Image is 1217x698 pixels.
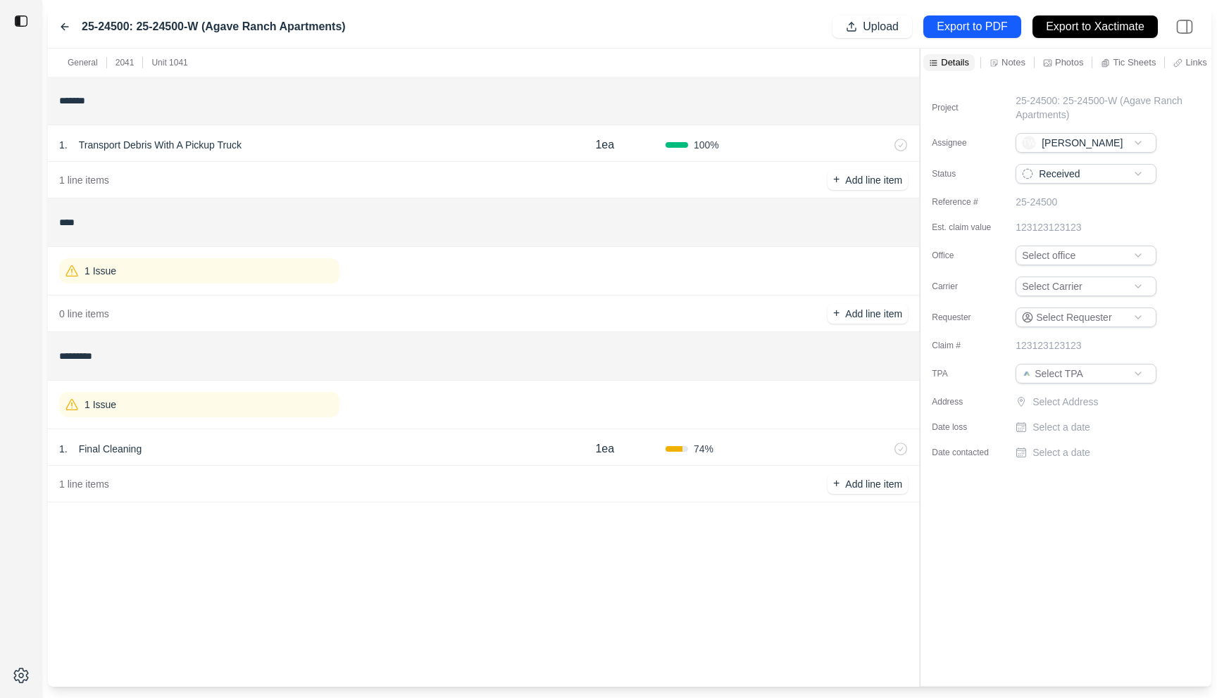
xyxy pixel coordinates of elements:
label: Project [932,102,1002,113]
p: Photos [1055,56,1083,68]
p: General [68,57,98,68]
p: 123123123123 [1016,220,1081,234]
label: Claim # [932,340,1002,351]
button: Export to PDF [923,15,1021,38]
label: Office [932,250,1002,261]
p: Add line item [845,173,902,187]
label: Reference # [932,196,1002,208]
p: Notes [1001,56,1025,68]
p: Select a date [1032,420,1090,434]
label: Date loss [932,421,1002,433]
p: + [833,172,840,188]
p: Transport Debris With A Pickup Truck [73,135,247,155]
button: +Add line item [828,474,908,494]
span: 74 % [694,442,713,456]
p: Links [1185,56,1206,68]
p: Export to PDF [937,19,1007,35]
p: Upload [863,19,899,35]
p: Unit 1041 [151,57,187,68]
p: + [833,476,840,492]
label: Date contacted [932,447,1002,458]
img: toggle sidebar [14,14,28,28]
p: Add line item [845,307,902,321]
label: 25-24500: 25-24500-W (Agave Ranch Apartments) [82,18,346,35]
label: Requester [932,312,1002,323]
p: 2041 [116,57,135,68]
p: 1 . [59,442,68,456]
label: Address [932,396,1002,407]
button: Upload [832,15,912,38]
p: 1 Issue [85,264,116,278]
p: 123123123123 [1016,338,1081,353]
span: 100 % [694,138,719,152]
img: right-panel.svg [1169,11,1200,42]
p: 1 . [59,138,68,152]
label: Carrier [932,281,1002,292]
p: 1ea [595,440,614,457]
p: Select Address [1032,395,1159,409]
p: 0 line items [59,307,109,321]
p: Final Cleaning [73,439,148,459]
label: Assignee [932,137,1002,148]
p: Export to Xactimate [1046,19,1144,35]
label: Est. claim value [932,222,1002,233]
button: +Add line item [828,170,908,190]
p: + [833,305,840,322]
p: 25-24500: 25-24500-W (Agave Ranch Apartments) [1016,94,1183,122]
p: Add line item [845,477,902,491]
p: Tic Sheets [1113,56,1156,68]
button: Export to Xactimate [1032,15,1158,38]
p: 1ea [595,137,614,153]
button: +Add line item [828,304,908,324]
p: 1 line items [59,477,109,491]
label: Status [932,168,1002,179]
label: TPA [932,368,1002,379]
p: 1 line items [59,173,109,187]
p: 25-24500 [1016,195,1057,209]
p: 1 Issue [85,398,116,412]
p: Select a date [1032,445,1090,459]
p: Details [941,56,969,68]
